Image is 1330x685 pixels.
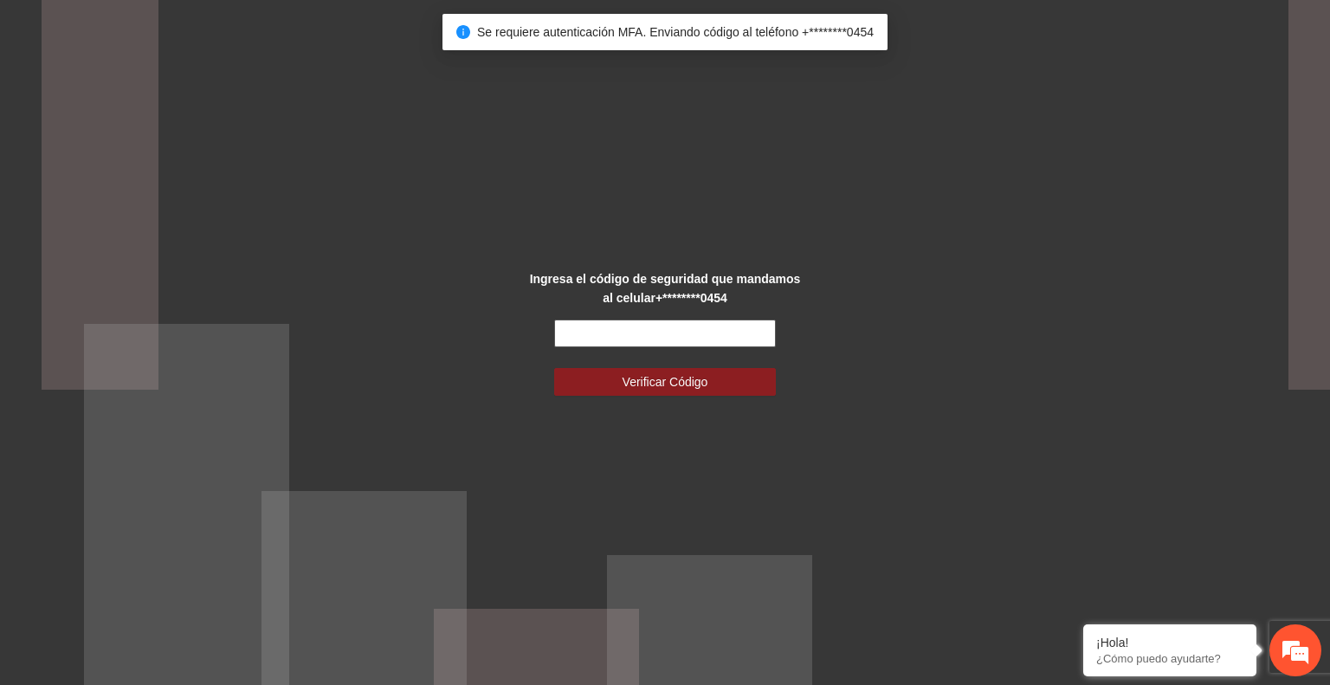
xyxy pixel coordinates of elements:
span: info-circle [456,25,470,39]
span: Verificar Código [623,372,708,391]
button: Verificar Código [554,368,776,396]
div: ¡Hola! [1096,636,1243,649]
strong: Ingresa el código de seguridad que mandamos al celular +********0454 [530,272,801,305]
span: Se requiere autenticación MFA. Enviando código al teléfono +********0454 [477,25,874,39]
p: ¿Cómo puedo ayudarte? [1096,652,1243,665]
